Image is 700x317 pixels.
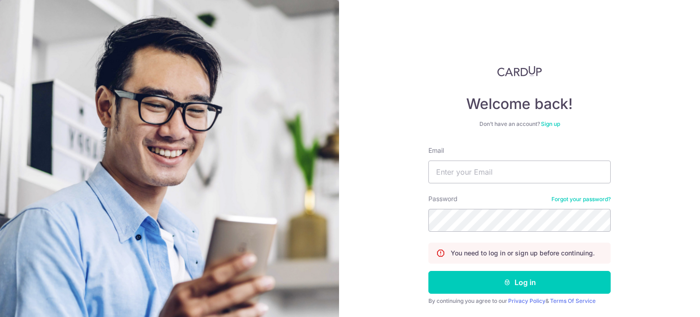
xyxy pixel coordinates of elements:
a: Forgot your password? [551,196,611,203]
input: Enter your Email [428,161,611,183]
p: You need to log in or sign up before continuing. [451,249,595,258]
h4: Welcome back! [428,95,611,113]
div: By continuing you agree to our & [428,297,611,305]
label: Email [428,146,444,155]
a: Privacy Policy [508,297,546,304]
a: Sign up [541,120,560,127]
div: Don’t have an account? [428,120,611,128]
label: Password [428,194,458,203]
img: CardUp Logo [497,66,542,77]
a: Terms Of Service [550,297,596,304]
button: Log in [428,271,611,294]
